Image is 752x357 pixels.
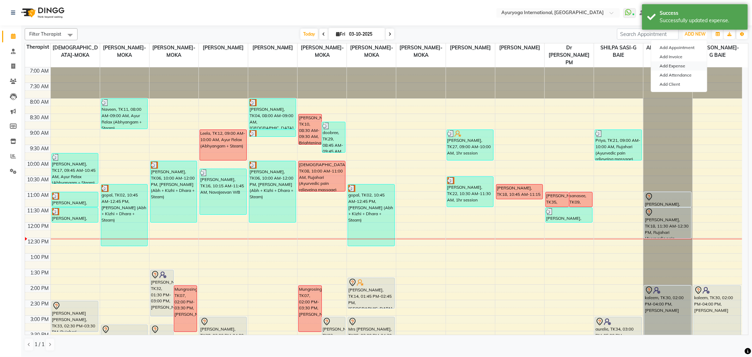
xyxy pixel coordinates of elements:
div: 2:00 PM [29,285,50,292]
span: [PERSON_NAME]-MOKA [100,43,149,60]
div: [PERSON_NAME], TK10, 08:30 AM-09:30 AM, Brightening Facial [299,114,322,144]
div: [PERSON_NAME], TK04, 09:00 AM-09:15 AM, Virechanam [249,130,296,137]
a: Add Expense [651,61,707,71]
div: 11:00 AM [26,192,50,199]
div: 8:30 AM [29,114,50,121]
div: 9:30 AM [29,145,50,152]
div: sanasee, TK09, 11:00 AM-11:30 AM, Consultation with [PERSON_NAME] at [GEOGRAPHIC_DATA] [569,192,592,207]
div: 7:30 AM [29,83,50,90]
div: 1:30 PM [29,269,50,277]
img: logo [18,3,66,23]
div: [PERSON_NAME], TK06, 10:00 AM-12:00 PM, [PERSON_NAME] (Abh + Kizhi + Dhara + Steam) [151,161,197,222]
div: 9:00 AM [29,129,50,137]
a: Add Invoice [651,52,707,61]
div: [PERSON_NAME], TK28, 03:00 PM-04:00 PM, Abhyangam+Podikizhi treatment(Without Oil) [200,317,246,347]
div: 10:00 AM [26,161,50,168]
div: Priya, TK21, 09:00 AM-10:00 AM, Rujahari (Ayurvedic pain relieveing massage) [595,130,642,160]
div: kaleem, TK30, 02:00 PM-04:00 PM, [PERSON_NAME] [644,286,691,347]
div: [PERSON_NAME], TK32, 01:30 PM-03:00 PM, [PERSON_NAME] [151,270,173,316]
div: [PERSON_NAME], TK18, 11:30 AM-12:30 PM, Rujahari (Ayurvedic pain relieveing massage) [644,208,691,238]
div: Therapist [25,43,50,51]
div: [PERSON_NAME] [PERSON_NAME], TK33, 02:30 PM-03:30 PM, Rujahari (Ayurvedic pain relieveing massage) [52,301,98,332]
span: 1 / 1 [35,341,44,348]
div: [PERSON_NAME], TK17, 09:45 AM-10:45 AM, Ayur Relax (Abhyangam + Steam) [52,153,98,183]
span: [PERSON_NAME] [495,43,544,52]
div: 2:30 PM [29,300,50,308]
div: [PERSON_NAME], TK15, 11:00 AM-11:30 AM, Sthanika Podikizhi [52,192,98,207]
div: [PERSON_NAME], TK35, 11:00 AM-11:30 AM, Consultation with [PERSON_NAME] at [GEOGRAPHIC_DATA] [546,192,569,207]
div: [PERSON_NAME], TK22, 10:30 AM-11:30 AM, 1hr session [447,177,494,207]
button: ADD NEW [683,29,707,39]
div: [PERSON_NAME], TK23, 11:30 AM-12:00 PM, Consultation with [PERSON_NAME] at [GEOGRAPHIC_DATA] [546,208,592,222]
div: Mungrosingh, TK07, 02:00 PM-03:30 PM, [PERSON_NAME] [299,286,322,332]
div: [PERSON_NAME], TK15, 11:30 AM-12:00 PM, Pichu [52,208,98,222]
div: [PERSON_NAME], TK04, 08:00 AM-09:00 AM, [GEOGRAPHIC_DATA] [249,99,296,129]
input: Search Appointment [617,29,679,40]
span: ADD NEW [685,31,705,37]
div: 8:00 AM [29,98,50,106]
a: Add Attendance [651,71,707,80]
div: 3:30 PM [29,331,50,339]
div: Success [660,10,742,17]
span: Today [300,29,318,40]
div: [PERSON_NAME], TK06, 10:00 AM-12:00 PM, [PERSON_NAME] (Abh + Kizhi + Dhara + Steam) [249,161,296,222]
div: [PERSON_NAME], TK18, 10:45 AM-11:15 AM, Consultation with [PERSON_NAME] at [GEOGRAPHIC_DATA] [496,184,543,199]
div: kaleem, TK30, 02:00 PM-04:00 PM, [PERSON_NAME] [694,286,740,347]
div: [PERSON_NAME], TK18, 11:00 AM-11:30 AM, Herbal hair pack [644,192,691,207]
div: Vashish, TK36, 03:15 PM-04:15 PM, Swedish massage (60 Min) [101,325,148,355]
span: SHILPA SASI-G BAIE [594,43,643,60]
span: [PERSON_NAME]-MOKA [149,43,198,60]
span: [PERSON_NAME] [248,43,297,52]
button: Add Appointment [651,43,707,52]
span: [PERSON_NAME] [446,43,495,52]
span: Dr [PERSON_NAME] PM [545,43,594,67]
span: Fri [334,31,347,37]
span: ABHIRAMI-G BAIE [643,43,692,52]
span: [PERSON_NAME]-MOKA [396,43,445,60]
div: 10:30 AM [26,176,50,183]
span: Filter Therapist [29,31,61,37]
div: [PERSON_NAME], TK16, 10:15 AM-11:45 AM, Navajeevan WB [200,169,246,214]
span: [PERSON_NAME]-G BAIE [693,43,742,60]
span: [PERSON_NAME]-MOKA [298,43,347,60]
div: 11:30 AM [26,207,50,214]
div: [PERSON_NAME], TK27, 09:00 AM-10:00 AM, 1hr session [447,130,494,160]
div: gopal, TK02, 10:45 AM-12:45 PM, [PERSON_NAME] (Abh + Kizhi + Dhara + Steam) [101,184,148,246]
div: 12:30 PM [26,238,50,246]
div: 1:00 PM [29,254,50,261]
span: [DEMOGRAPHIC_DATA]-MOKA [51,43,100,60]
div: Leela, TK12, 09:00 AM-10:00 AM, Ayur Relax (Abhyangam + Steam) [200,130,246,160]
div: [PERSON_NAME], TK14, 01:45 PM-02:45 PM, [GEOGRAPHIC_DATA] facial [348,278,395,308]
div: Mungrosingh, TK07, 02:00 PM-03:30 PM, [PERSON_NAME] [174,286,197,332]
span: [PERSON_NAME]-MOKA [347,43,396,60]
div: gopal, TK02, 10:45 AM-12:45 PM, [PERSON_NAME] (Abh + Kizhi + Dhara + Steam) [348,184,395,246]
div: 7:00 AM [29,67,50,75]
div: Successfully updated expense. [660,17,742,24]
div: doobree, TK29, 08:45 AM-09:45 AM, Ayur Relax (Abhyangam + Steam) [322,122,345,152]
input: 2025-10-03 [347,29,382,40]
div: Naveen, TK11, 08:00 AM-09:00 AM, Ayur Relax (Abhyangam + Steam) [101,99,148,129]
span: [PERSON_NAME] [199,43,248,52]
div: 3:00 PM [29,316,50,323]
a: Add Client [651,80,707,89]
div: 12:00 PM [26,223,50,230]
div: Vashish, TK36, 03:15 PM-04:15 PM, Swedish massage (60 Min) [151,325,173,355]
div: [DEMOGRAPHIC_DATA], TK08, 10:00 AM-11:00 AM, Rujahari (Ayurvedic pain relieveing massage) [299,161,345,191]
